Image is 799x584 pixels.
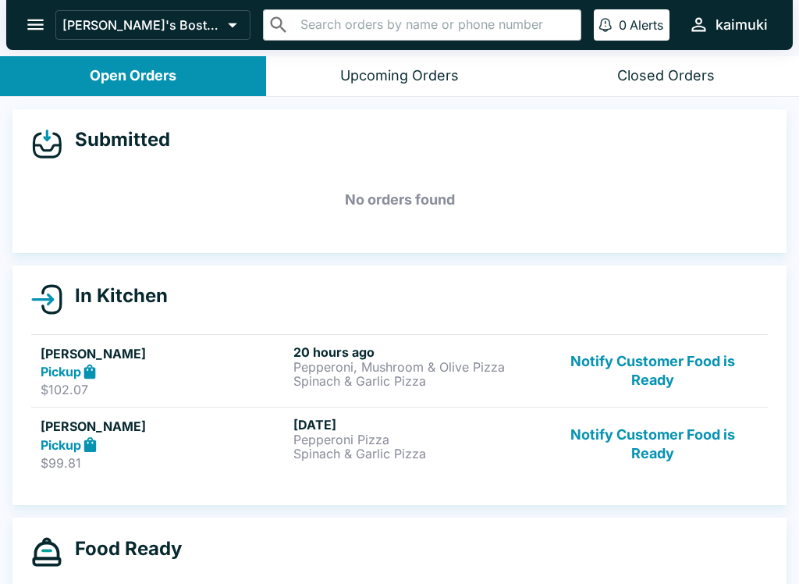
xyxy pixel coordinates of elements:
[31,407,768,480] a: [PERSON_NAME]Pickup$99.81[DATE]Pepperoni PizzaSpinach & Garlic PizzaNotify Customer Food is Ready
[31,334,768,408] a: [PERSON_NAME]Pickup$102.0720 hours agoPepperoni, Mushroom & Olive PizzaSpinach & Garlic PizzaNoti...
[293,447,540,461] p: Spinach & Garlic Pizza
[293,344,540,360] h6: 20 hours ago
[41,364,81,379] strong: Pickup
[31,172,768,228] h5: No orders found
[293,433,540,447] p: Pepperoni Pizza
[296,14,574,36] input: Search orders by name or phone number
[547,344,758,398] button: Notify Customer Food is Ready
[41,344,287,363] h5: [PERSON_NAME]
[41,382,287,397] p: $102.07
[293,417,540,433] h6: [DATE]
[716,16,768,34] div: kaimuki
[293,374,540,388] p: Spinach & Garlic Pizza
[619,17,627,33] p: 0
[62,537,182,561] h4: Food Ready
[547,417,758,471] button: Notify Customer Food is Ready
[617,67,715,85] div: Closed Orders
[62,284,168,308] h4: In Kitchen
[90,67,176,85] div: Open Orders
[16,5,55,45] button: open drawer
[682,8,774,41] button: kaimuki
[41,437,81,453] strong: Pickup
[55,10,250,40] button: [PERSON_NAME]'s Boston Pizza
[340,67,459,85] div: Upcoming Orders
[62,128,170,151] h4: Submitted
[293,360,540,374] p: Pepperoni, Mushroom & Olive Pizza
[630,17,663,33] p: Alerts
[41,455,287,471] p: $99.81
[62,17,222,33] p: [PERSON_NAME]'s Boston Pizza
[41,417,287,436] h5: [PERSON_NAME]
